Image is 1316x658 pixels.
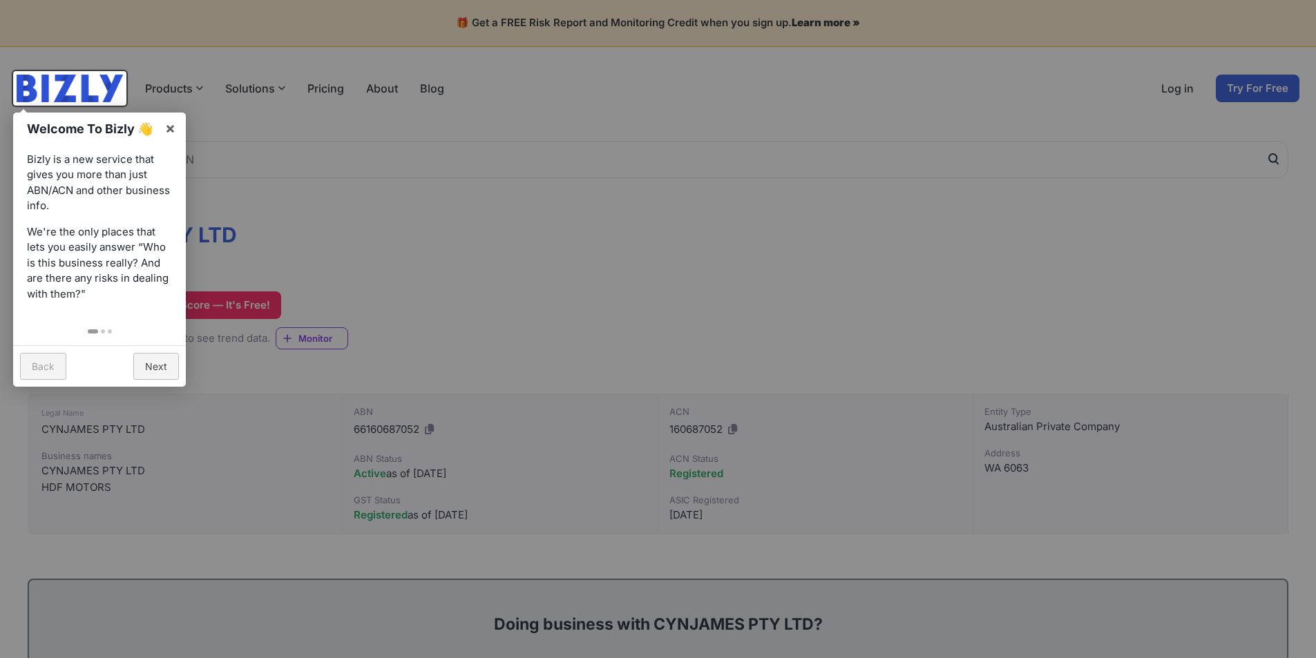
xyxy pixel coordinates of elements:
[27,119,158,138] h1: Welcome To Bizly 👋
[27,224,172,302] p: We're the only places that lets you easily answer “Who is this business really? And are there any...
[20,353,66,380] a: Back
[27,152,172,214] p: Bizly is a new service that gives you more than just ABN/ACN and other business info.
[133,353,179,380] a: Next
[155,113,186,144] a: ×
